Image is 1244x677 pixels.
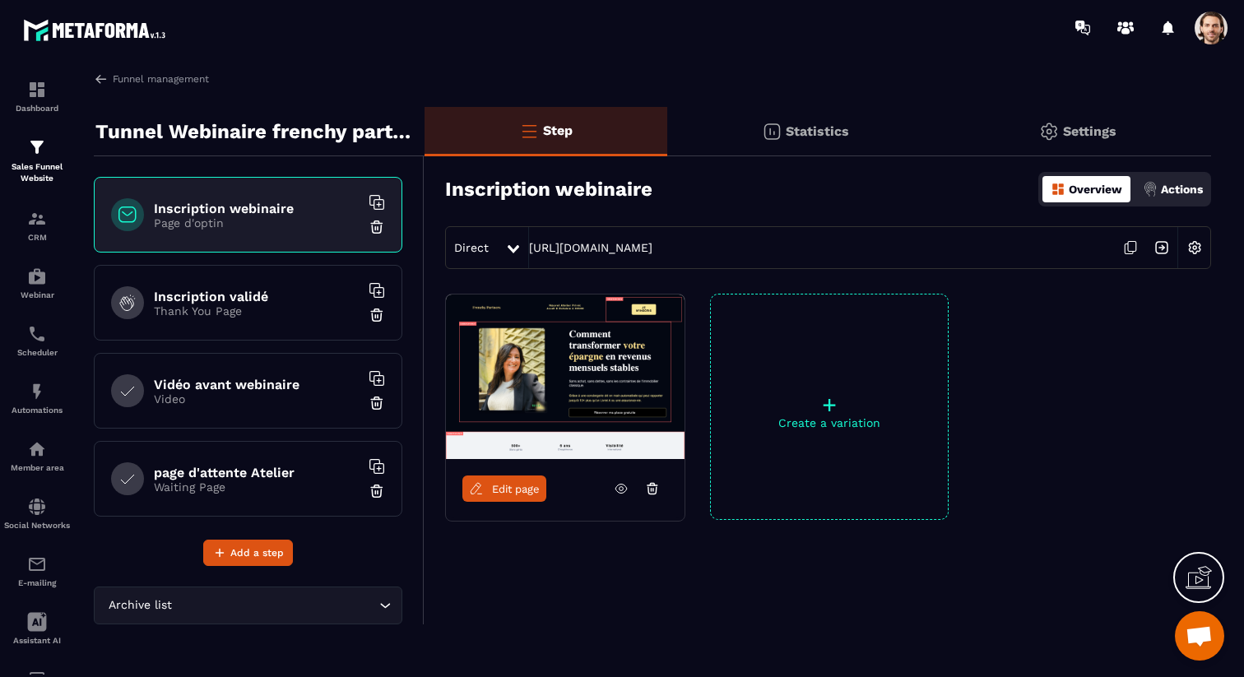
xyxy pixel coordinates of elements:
[454,241,489,254] span: Direct
[711,393,948,416] p: +
[27,267,47,286] img: automations
[711,416,948,429] p: Create a variation
[529,241,652,254] a: [URL][DOMAIN_NAME]
[4,578,70,587] p: E-mailing
[1051,182,1065,197] img: dashboard-orange.40269519.svg
[1179,232,1210,263] img: setting-w.858f3a88.svg
[369,483,385,499] img: trash
[369,395,385,411] img: trash
[4,254,70,312] a: automationsautomationsWebinar
[94,587,402,624] div: Search for option
[4,312,70,369] a: schedulerschedulerScheduler
[4,485,70,542] a: social-networksocial-networkSocial Networks
[786,123,849,139] p: Statistics
[4,348,70,357] p: Scheduler
[154,201,360,216] h6: Inscription webinaire
[154,289,360,304] h6: Inscription validé
[4,290,70,299] p: Webinar
[4,521,70,530] p: Social Networks
[4,427,70,485] a: automationsautomationsMember area
[94,72,209,86] a: Funnel management
[27,382,47,401] img: automations
[1039,122,1059,141] img: setting-gr.5f69749f.svg
[27,137,47,157] img: formation
[27,80,47,100] img: formation
[154,480,360,494] p: Waiting Page
[1175,611,1224,661] div: Ouvrir le chat
[27,439,47,459] img: automations
[203,540,293,566] button: Add a step
[175,596,375,614] input: Search for option
[445,178,652,201] h3: Inscription webinaire
[4,406,70,415] p: Automations
[4,463,70,472] p: Member area
[4,542,70,600] a: emailemailE-mailing
[369,219,385,235] img: trash
[519,121,539,141] img: bars-o.4a397970.svg
[4,67,70,125] a: formationformationDashboard
[1069,183,1122,196] p: Overview
[154,392,360,406] p: Video
[154,304,360,318] p: Thank You Page
[95,115,412,148] p: Tunnel Webinaire frenchy partners
[4,125,70,197] a: formationformationSales Funnel Website
[154,377,360,392] h6: Vidéo avant webinaire
[4,600,70,657] a: Assistant AI
[4,369,70,427] a: automationsautomationsAutomations
[27,209,47,229] img: formation
[462,475,546,502] a: Edit page
[1063,123,1116,139] p: Settings
[4,161,70,184] p: Sales Funnel Website
[154,216,360,230] p: Page d'optin
[27,497,47,517] img: social-network
[762,122,782,141] img: stats.20deebd0.svg
[27,554,47,574] img: email
[4,233,70,242] p: CRM
[4,104,70,113] p: Dashboard
[154,465,360,480] h6: page d'attente Atelier
[94,72,109,86] img: arrow
[492,483,540,495] span: Edit page
[4,636,70,645] p: Assistant AI
[23,15,171,45] img: logo
[1143,182,1158,197] img: actions.d6e523a2.png
[4,197,70,254] a: formationformationCRM
[1146,232,1177,263] img: arrow-next.bcc2205e.svg
[27,324,47,344] img: scheduler
[104,596,175,614] span: Archive list
[230,545,284,561] span: Add a step
[369,307,385,323] img: trash
[446,294,685,459] img: image
[1161,183,1203,196] p: Actions
[543,123,573,138] p: Step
